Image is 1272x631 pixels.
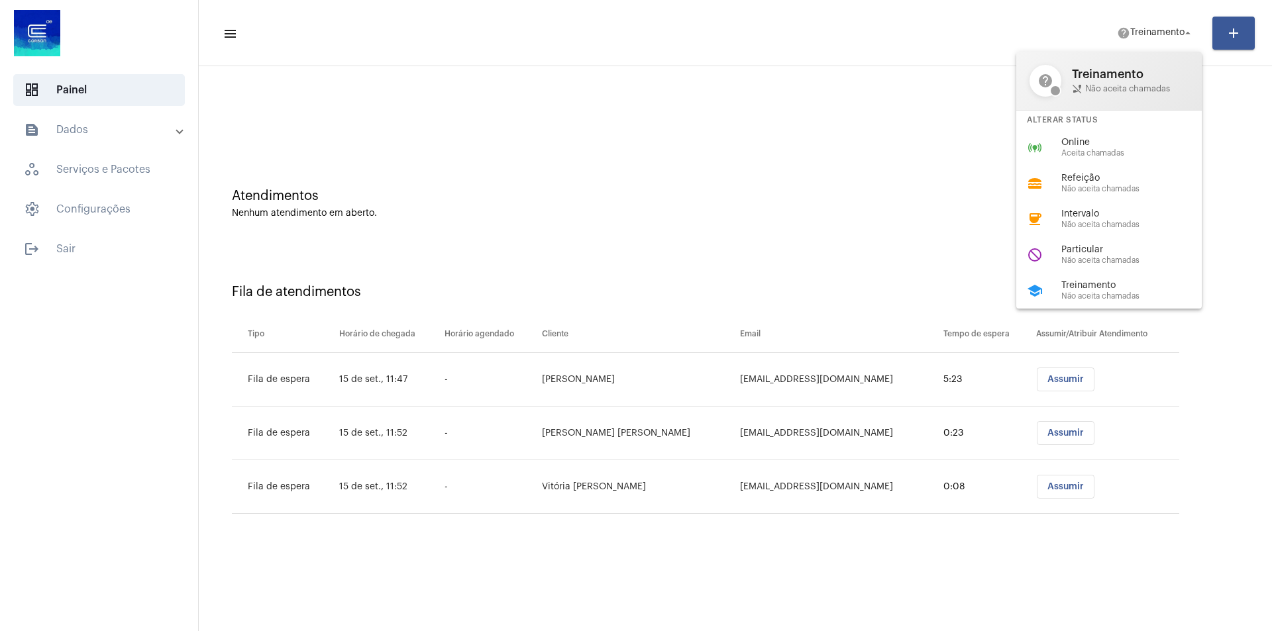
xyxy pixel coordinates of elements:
[1072,83,1083,94] mat-icon: phone_disabled
[1072,83,1189,94] span: Não aceita chamadas
[1061,281,1212,291] span: Treinamento
[1027,175,1043,191] mat-icon: lunch_dining
[1061,245,1212,255] span: Particular
[1061,138,1212,148] span: Online
[1016,111,1202,130] div: Alterar Status
[1061,292,1212,301] span: Não aceita chamadas
[1027,211,1043,227] mat-icon: coffee
[1030,65,1061,97] mat-icon: help
[1072,68,1189,81] span: Treinamento
[1027,140,1043,156] mat-icon: online_prediction
[1027,283,1043,299] mat-icon: school
[1061,185,1212,193] span: Não aceita chamadas
[1061,256,1212,265] span: Não aceita chamadas
[1061,149,1212,158] span: Aceita chamadas
[1061,220,1212,229] span: Não aceita chamadas
[1061,173,1212,183] span: Refeição
[1027,247,1043,263] mat-icon: do_not_disturb
[1061,209,1212,219] span: Intervalo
